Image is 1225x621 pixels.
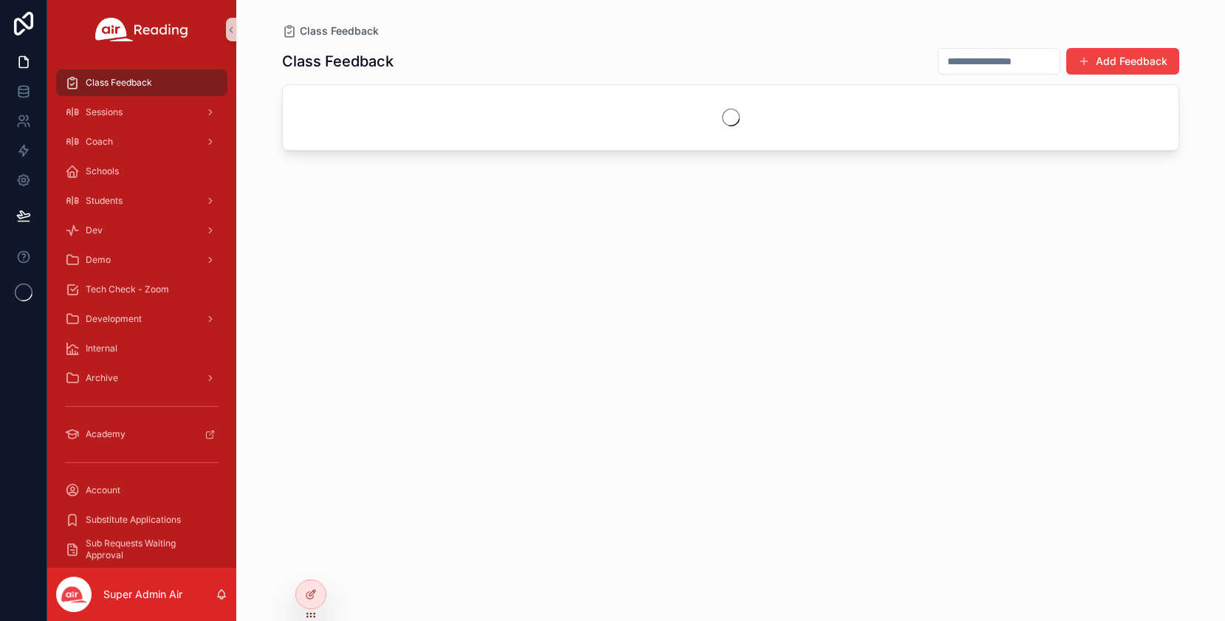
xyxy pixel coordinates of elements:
span: Academy [86,428,126,440]
span: Internal [86,343,117,354]
a: Account [56,477,227,504]
a: Demo [56,247,227,273]
a: Class Feedback [282,24,379,38]
span: Archive [86,372,118,384]
img: App logo [95,18,188,41]
span: Development [86,313,142,325]
span: Account [86,484,120,496]
h1: Class Feedback [282,51,394,72]
a: Substitute Applications [56,507,227,533]
a: Sessions [56,99,227,126]
span: Coach [86,136,113,148]
span: Schools [86,165,119,177]
a: Archive [56,365,227,391]
a: Internal [56,335,227,362]
span: Dev [86,224,103,236]
a: Class Feedback [56,69,227,96]
a: Academy [56,421,227,447]
a: Schools [56,158,227,185]
button: Add Feedback [1066,48,1179,75]
a: Coach [56,128,227,155]
a: Dev [56,217,227,244]
a: Development [56,306,227,332]
a: Tech Check - Zoom [56,276,227,303]
a: Students [56,188,227,214]
span: Substitute Applications [86,514,181,526]
span: Class Feedback [300,24,379,38]
span: Sub Requests Waiting Approval [86,538,213,561]
span: Class Feedback [86,77,152,89]
span: Students [86,195,123,207]
p: Super Admin Air [103,587,182,602]
div: scrollable content [47,59,236,568]
span: Demo [86,254,111,266]
a: Sub Requests Waiting Approval [56,536,227,563]
span: Tech Check - Zoom [86,284,169,295]
span: Sessions [86,106,123,118]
